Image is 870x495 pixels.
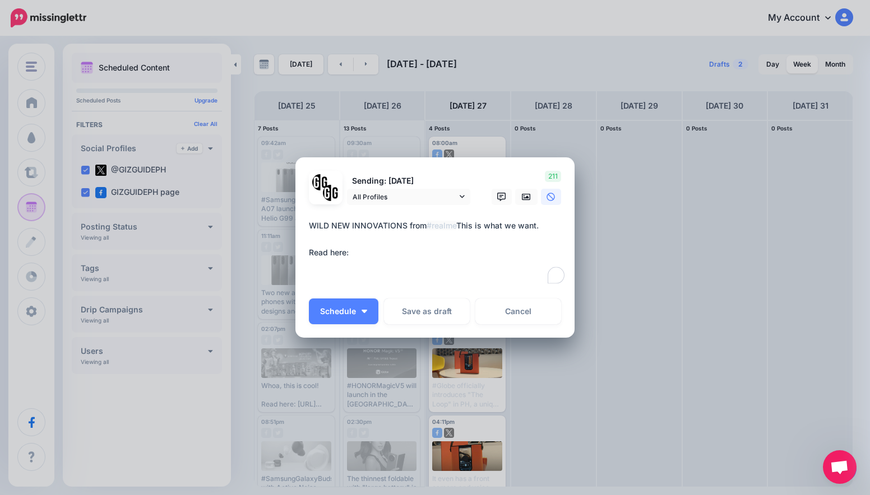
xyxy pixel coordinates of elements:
img: arrow-down-white.png [362,310,367,313]
p: Sending: [DATE] [347,175,470,188]
div: WILD NEW INNOVATIONS from This is what we want. Read here: [309,219,567,259]
textarea: To enrich screen reader interactions, please activate Accessibility in Grammarly extension settings [309,219,567,286]
a: All Profiles [347,189,470,205]
img: 353459792_649996473822713_4483302954317148903_n-bsa138318.png [312,174,328,190]
span: Schedule [320,307,356,315]
a: Cancel [475,298,561,324]
span: 211 [545,171,561,182]
span: All Profiles [353,191,457,203]
button: Schedule [309,298,378,324]
img: JT5sWCfR-79925.png [323,185,339,201]
button: Save as draft [384,298,470,324]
